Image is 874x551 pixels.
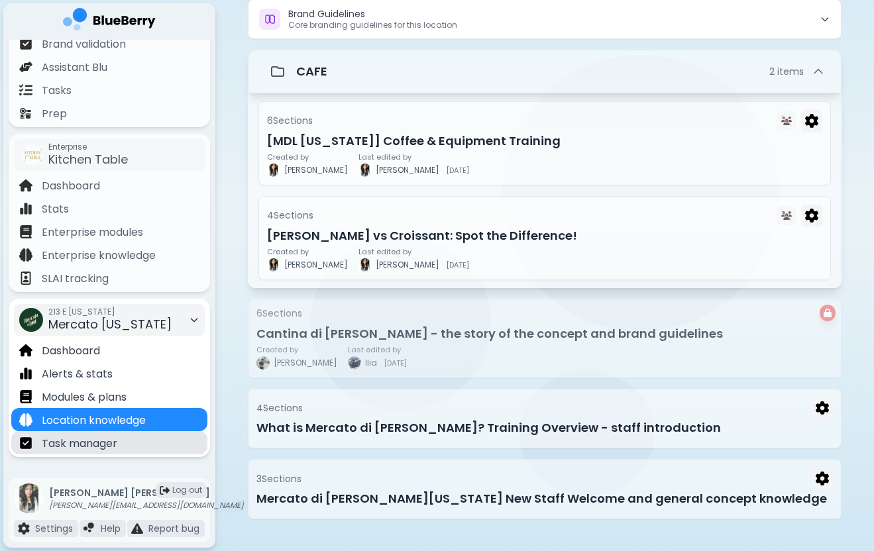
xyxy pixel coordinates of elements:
p: Last edited by [358,153,469,161]
p: 4 Section s [267,209,313,221]
p: Assistant Blu [42,60,107,75]
span: Mercato [US_STATE] [48,316,172,332]
span: [PERSON_NAME] [284,165,348,175]
h3: What is Mercato di [PERSON_NAME]? Training Overview - staff introduction [256,419,833,437]
img: file icon [19,179,32,192]
p: Settings [35,523,73,534]
img: profile image [256,356,270,370]
img: logout [160,485,170,495]
p: Tasks [42,83,72,99]
img: file icon [131,523,143,534]
img: Menu [805,114,818,128]
img: profile image [348,356,361,370]
img: file icon [19,225,32,238]
span: 2 [769,66,804,77]
img: file icon [18,523,30,534]
span: Log out [172,485,202,495]
p: Dashboard [42,178,100,194]
div: locked knowledge item6SectionsCantina di [PERSON_NAME] - the story of the concept and brand guide... [248,299,842,378]
p: 6 Section s [256,307,302,319]
img: company thumbnail [22,144,43,166]
img: profile image [267,164,280,177]
img: profile image [267,258,280,272]
img: company logo [63,8,156,35]
img: Menu [816,401,829,415]
span: Enterprise [48,142,128,152]
img: file icon [19,436,32,450]
img: file icon [19,37,32,50]
h3: Cantina di [PERSON_NAME] - the story of the concept and brand guidelines [256,325,833,343]
p: Dashboard [42,343,100,359]
span: [PERSON_NAME] [376,165,439,175]
img: file icon [19,83,32,97]
img: file icon [19,344,32,357]
p: Task manager [42,436,117,452]
div: 6SectionsEmployee access disabledMenu[MDL [US_STATE]] Coffee & Equipment TrainingCreated byprofil... [258,101,831,185]
img: Menu [805,209,818,223]
img: profile photo [14,483,44,513]
img: Menu [816,472,829,485]
span: 213 E [US_STATE] [48,307,172,317]
img: file icon [83,523,95,534]
span: [DATE] [446,261,469,269]
p: Enterprise modules [42,225,143,240]
p: [PERSON_NAME] [PERSON_NAME] [49,487,244,499]
span: item s [777,65,804,78]
div: 3SectionsMenuMercato di [PERSON_NAME][US_STATE] New Staff Welcome and general concept knowledge [248,459,842,519]
p: 6 Section s [267,115,313,126]
p: 4 Section s [256,402,303,414]
span: [DATE] [446,166,469,174]
img: file icon [19,390,32,403]
p: Stats [42,201,69,217]
div: 4SectionsMenuWhat is Mercato di [PERSON_NAME]? Training Overview - staff introduction [248,389,842,449]
p: CAFE [296,62,327,81]
img: file icon [19,60,32,74]
img: file icon [19,413,32,426]
span: Kitchen Table [48,151,128,168]
p: Enterprise knowledge [42,248,156,264]
span: [PERSON_NAME] [376,260,439,270]
p: Created by [267,248,348,256]
p: Alerts & stats [42,366,113,382]
img: profile image [358,258,372,272]
img: file icon [19,272,32,285]
h3: [MDL [US_STATE]] Coffee & Equipment Training [267,132,822,150]
img: file icon [19,367,32,380]
div: 4SectionsEmployee access disabledMenu[PERSON_NAME] vs Croissant: Spot the Difference!Created bypr... [258,196,831,280]
img: profile image [358,164,372,177]
p: SLAI tracking [42,271,109,287]
p: Core branding guidelines for this location [288,20,457,30]
p: Last edited by [358,248,469,256]
p: Help [101,523,121,534]
p: Last edited by [348,346,407,354]
span: [DATE] [384,359,407,367]
p: 3 Section s [256,473,301,485]
p: Location knowledge [42,413,146,428]
span: [PERSON_NAME] [274,358,337,368]
span: Brand Guidelines [288,7,365,21]
h3: [PERSON_NAME] vs Croissant: Spot the Difference! [267,226,822,245]
img: locked knowledge item [824,309,832,318]
p: Created by [256,346,337,354]
img: file icon [19,107,32,120]
p: Modules & plans [42,389,127,405]
img: file icon [19,248,32,262]
p: [PERSON_NAME][EMAIL_ADDRESS][DOMAIN_NAME] [49,500,244,511]
p: Prep [42,106,67,122]
span: Ilia [365,358,377,368]
h3: Mercato di [PERSON_NAME][US_STATE] New Staff Welcome and general concept knowledge [256,489,833,508]
img: file icon [19,202,32,215]
p: Brand validation [42,36,126,52]
p: Created by [267,153,348,161]
p: Report bug [148,523,199,534]
span: [PERSON_NAME] [284,260,348,270]
img: company thumbnail [19,308,43,332]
